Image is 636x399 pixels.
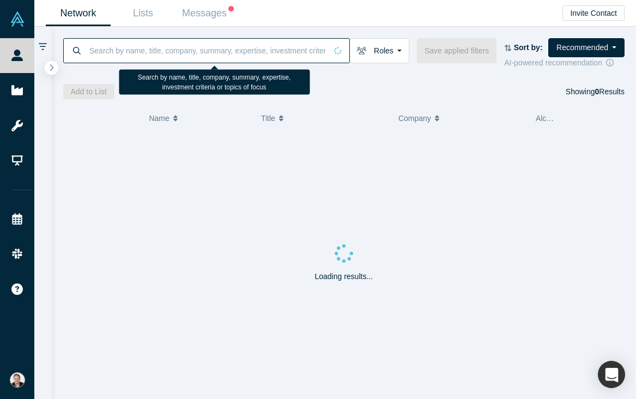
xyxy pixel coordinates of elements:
[149,107,169,130] span: Name
[261,107,275,130] span: Title
[417,38,496,63] button: Save applied filters
[314,271,373,282] p: Loading results...
[111,1,175,26] a: Lists
[504,57,625,69] div: AI-powered recommendation
[10,372,25,388] img: Alex Shevelenko's Account
[566,84,625,99] div: Showing
[88,38,326,63] input: Search by name, title, company, summary, expertise, investment criteria or topics of focus
[398,107,431,130] span: Company
[175,1,240,26] a: Messages
[149,107,250,130] button: Name
[548,38,625,57] button: Recommended
[261,107,387,130] button: Title
[514,43,543,52] strong: Sort by:
[536,114,586,123] span: Alchemist Role
[63,84,114,99] button: Add to List
[595,87,599,96] strong: 0
[349,38,409,63] button: Roles
[10,11,25,27] img: Alchemist Vault Logo
[562,5,625,21] button: Invite Contact
[46,1,111,26] a: Network
[595,87,625,96] span: Results
[398,107,524,130] button: Company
